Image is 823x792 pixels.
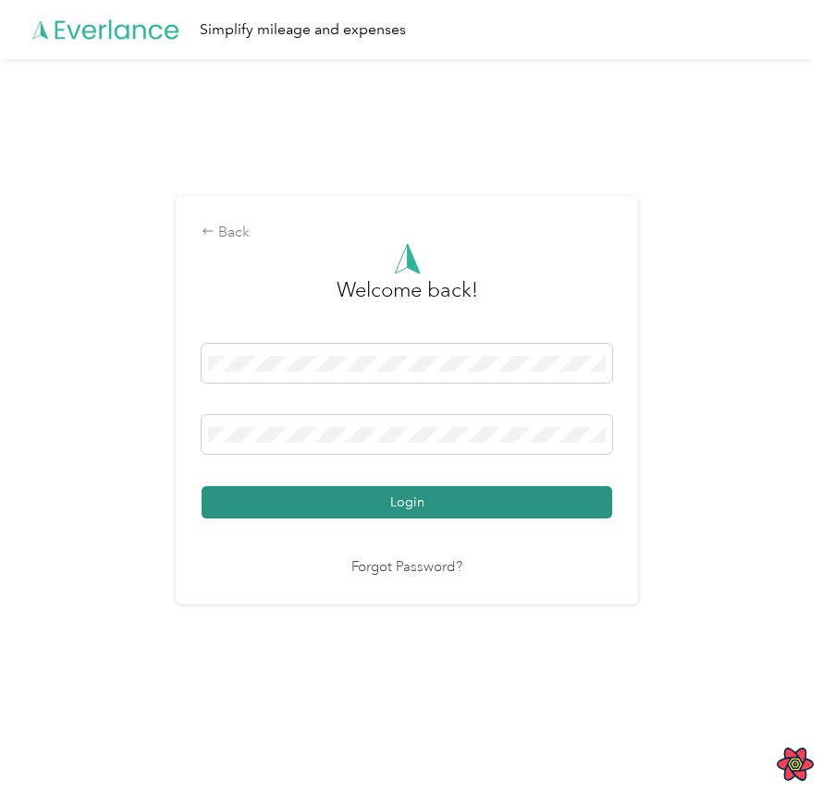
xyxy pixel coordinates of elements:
[777,746,814,783] button: Open React Query Devtools
[202,486,612,518] button: Login
[200,18,406,42] div: Simplify mileage and expenses
[351,557,462,579] a: Forgot Password?
[337,274,478,324] h3: greeting
[202,222,612,244] div: Back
